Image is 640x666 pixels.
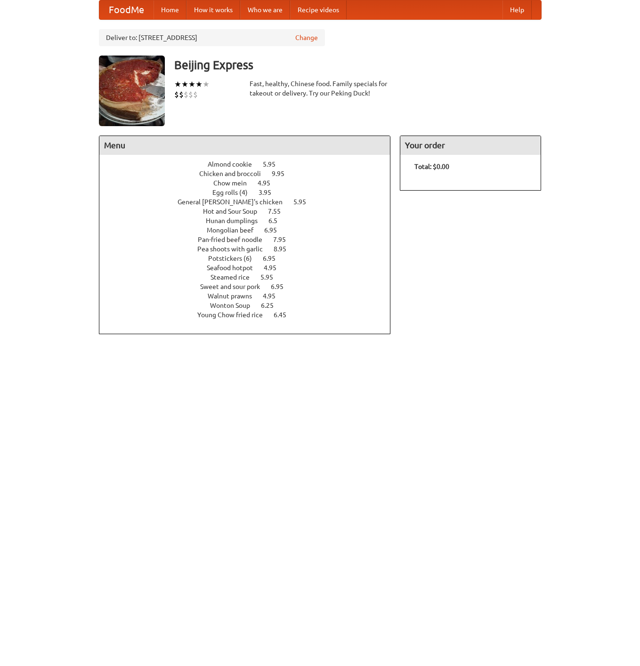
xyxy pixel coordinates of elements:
a: Potstickers (6) 6.95 [208,255,293,262]
a: General [PERSON_NAME]'s chicken 5.95 [178,198,324,206]
span: Potstickers (6) [208,255,261,262]
a: Chow mein 4.95 [213,179,288,187]
span: 6.95 [271,283,293,290]
span: Pan-fried beef noodle [198,236,272,243]
img: angular.jpg [99,56,165,126]
span: 5.95 [293,198,316,206]
li: ★ [188,79,195,89]
a: Young Chow fried rice 6.45 [197,311,304,319]
span: 6.45 [274,311,296,319]
b: Total: $0.00 [414,163,449,170]
span: Steamed rice [211,273,259,281]
a: Chicken and broccoli 9.95 [199,170,302,177]
a: Wonton Soup 6.25 [210,302,291,309]
div: Deliver to: [STREET_ADDRESS] [99,29,325,46]
h4: Menu [99,136,390,155]
span: Wonton Soup [210,302,259,309]
span: 5.95 [260,273,283,281]
h4: Your order [400,136,541,155]
span: Seafood hotpot [207,264,262,272]
span: 7.95 [273,236,295,243]
a: FoodMe [99,0,154,19]
a: How it works [186,0,240,19]
span: 4.95 [264,264,286,272]
a: Change [295,33,318,42]
a: Seafood hotpot 4.95 [207,264,294,272]
a: Who we are [240,0,290,19]
li: $ [179,89,184,100]
span: 8.95 [274,245,296,253]
a: Mongolian beef 6.95 [207,226,294,234]
li: ★ [181,79,188,89]
span: Chow mein [213,179,256,187]
span: Almond cookie [208,160,261,168]
li: $ [174,89,179,100]
span: Egg rolls (4) [212,189,257,196]
a: Hunan dumplings 6.5 [206,217,295,225]
li: $ [184,89,188,100]
span: Hunan dumplings [206,217,267,225]
span: Chicken and broccoli [199,170,270,177]
li: ★ [203,79,210,89]
a: Pan-fried beef noodle 7.95 [198,236,303,243]
h3: Beijing Express [174,56,542,74]
span: General [PERSON_NAME]'s chicken [178,198,292,206]
a: Hot and Sour Soup 7.55 [203,208,298,215]
a: Sweet and sour pork 6.95 [200,283,301,290]
li: $ [188,89,193,100]
span: 9.95 [272,170,294,177]
span: 4.95 [263,292,285,300]
span: 3.95 [259,189,281,196]
span: 4.95 [258,179,280,187]
div: Fast, healthy, Chinese food. Family specials for takeout or delivery. Try our Peking Duck! [250,79,391,98]
span: Sweet and sour pork [200,283,269,290]
a: Pea shoots with garlic 8.95 [197,245,304,253]
li: ★ [195,79,203,89]
span: Young Chow fried rice [197,311,272,319]
span: 6.25 [261,302,283,309]
span: Hot and Sour Soup [203,208,267,215]
a: Help [502,0,532,19]
span: 5.95 [263,160,285,168]
span: Mongolian beef [207,226,263,234]
span: Pea shoots with garlic [197,245,272,253]
span: 7.55 [268,208,290,215]
span: Walnut prawns [208,292,261,300]
a: Almond cookie 5.95 [208,160,293,168]
a: Walnut prawns 4.95 [208,292,293,300]
a: Egg rolls (4) 3.95 [212,189,289,196]
span: 6.95 [263,255,285,262]
li: $ [193,89,198,100]
span: 6.5 [268,217,287,225]
a: Steamed rice 5.95 [211,273,291,281]
li: ★ [174,79,181,89]
a: Home [154,0,186,19]
a: Recipe videos [290,0,347,19]
span: 6.95 [264,226,286,234]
